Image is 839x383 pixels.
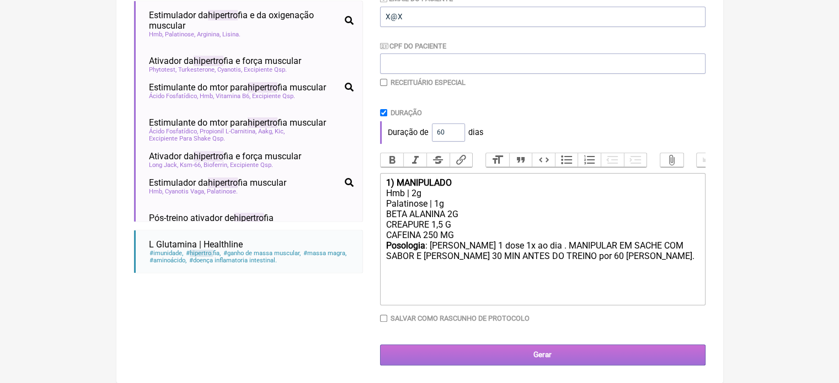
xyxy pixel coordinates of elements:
span: Ksm-66 [180,161,202,169]
div: BETA ALANINA 2G CREAPURE 1,5 G CAFEINA 250 MG [386,209,699,240]
label: CPF do Paciente [380,42,446,50]
label: Duração [391,109,422,117]
span: Ácido Fosfatídico [149,93,198,100]
button: Italic [403,153,426,168]
button: Bullets [555,153,578,168]
strong: Posologia [386,240,425,251]
span: fia [185,250,221,257]
span: Palatinose [207,188,238,195]
span: Ácido Fosfatídico [149,128,198,135]
span: Aakg [258,128,273,135]
span: Phytotest [149,66,177,73]
span: doença inflamatoria intestinal [189,257,277,264]
span: Cyanotis Vaga [165,188,205,195]
button: Link [450,153,473,168]
span: Excipiente Qsp [244,66,287,73]
span: Vitamina B6 [216,93,250,100]
span: Cyanotis [217,66,242,73]
div: Hmb | 2g [386,188,699,198]
span: Turkesterone [178,66,216,73]
span: Hmb [149,31,163,38]
span: Excipiente Para Shake Qsp [149,135,225,142]
button: Code [532,153,555,168]
input: Gerar [380,344,706,365]
span: dias [468,128,483,137]
button: Undo [697,153,720,168]
span: ganho de massa muscular [223,250,301,257]
button: Strikethrough [426,153,450,168]
label: Receituário Especial [391,78,466,87]
button: Attach Files [660,153,683,168]
span: Lisina [222,31,241,38]
span: hipertro [190,250,213,257]
button: Heading [486,153,509,168]
span: Kic [275,128,285,135]
span: Estimulante do mtor para fia muscular [149,82,326,93]
span: Hmb [200,93,214,100]
span: Ativador da fia e força muscular [149,56,301,66]
span: Excipiente Qsp [230,161,273,169]
button: Quote [509,153,532,168]
span: Palatinose [165,31,195,38]
span: massa magra [303,250,347,257]
span: Propionil L-Carnitina [200,128,256,135]
div: : [PERSON_NAME] 1 dose 1x ao dia . MANIPULAR EM SACHE COM SABOR E [PERSON_NAME] 30 MIN ANTES DO T... [386,240,699,272]
div: Palatinose | 1g [386,198,699,209]
button: Increase Level [624,153,647,168]
span: Excipiente Qsp [252,93,295,100]
span: hipertro [194,151,223,161]
span: Estimulante do mtor para fia muscular [149,117,326,128]
span: hipertro [194,56,223,66]
button: Numbers [578,153,601,168]
span: imunidade [149,250,184,257]
span: hipertro [208,177,238,188]
span: Duração de [388,128,429,137]
span: Arginina [197,31,221,38]
span: Long Jack [149,161,178,169]
span: Estimulador da fia e da oxigenação muscular [149,10,340,31]
span: hipertro [248,117,277,128]
span: Ativador da fia e força muscular [149,151,301,161]
span: Hmb [149,188,163,195]
span: Pós-treino ativador de fia [149,213,274,223]
span: Bioferrin [204,161,228,169]
button: Bold [381,153,404,168]
span: Estimulador da fia muscular [149,177,286,188]
span: L Glutamina | Healthline [149,239,243,250]
strong: 1) MANIPULADO [386,177,451,188]
label: Salvar como rascunho de Protocolo [391,314,530,322]
span: hipertro [248,82,277,93]
span: hipertro [208,10,238,20]
button: Decrease Level [601,153,624,168]
span: hipertro [234,213,264,223]
span: aminoácido [149,257,187,264]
